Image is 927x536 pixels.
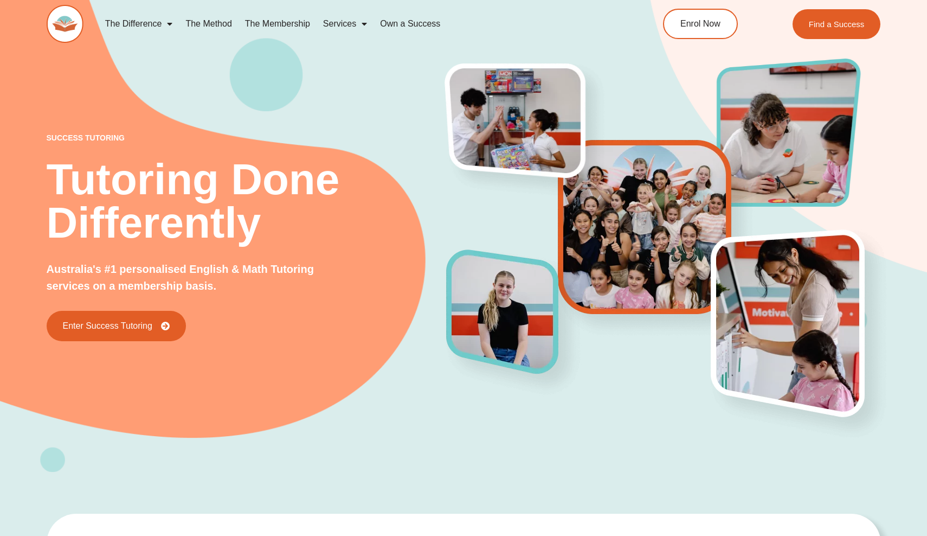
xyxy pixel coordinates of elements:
[317,11,374,36] a: Services
[663,9,738,39] a: Enrol Now
[47,134,447,142] p: success tutoring
[47,158,447,245] h2: Tutoring Done Differently
[47,311,186,341] a: Enter Success Tutoring
[239,11,317,36] a: The Membership
[793,9,881,39] a: Find a Success
[63,322,152,330] span: Enter Success Tutoring
[374,11,447,36] a: Own a Success
[99,11,615,36] nav: Menu
[680,20,720,28] span: Enrol Now
[179,11,238,36] a: The Method
[809,20,865,28] span: Find a Success
[47,261,339,295] p: Australia's #1 personalised English & Math Tutoring services on a membership basis.
[99,11,179,36] a: The Difference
